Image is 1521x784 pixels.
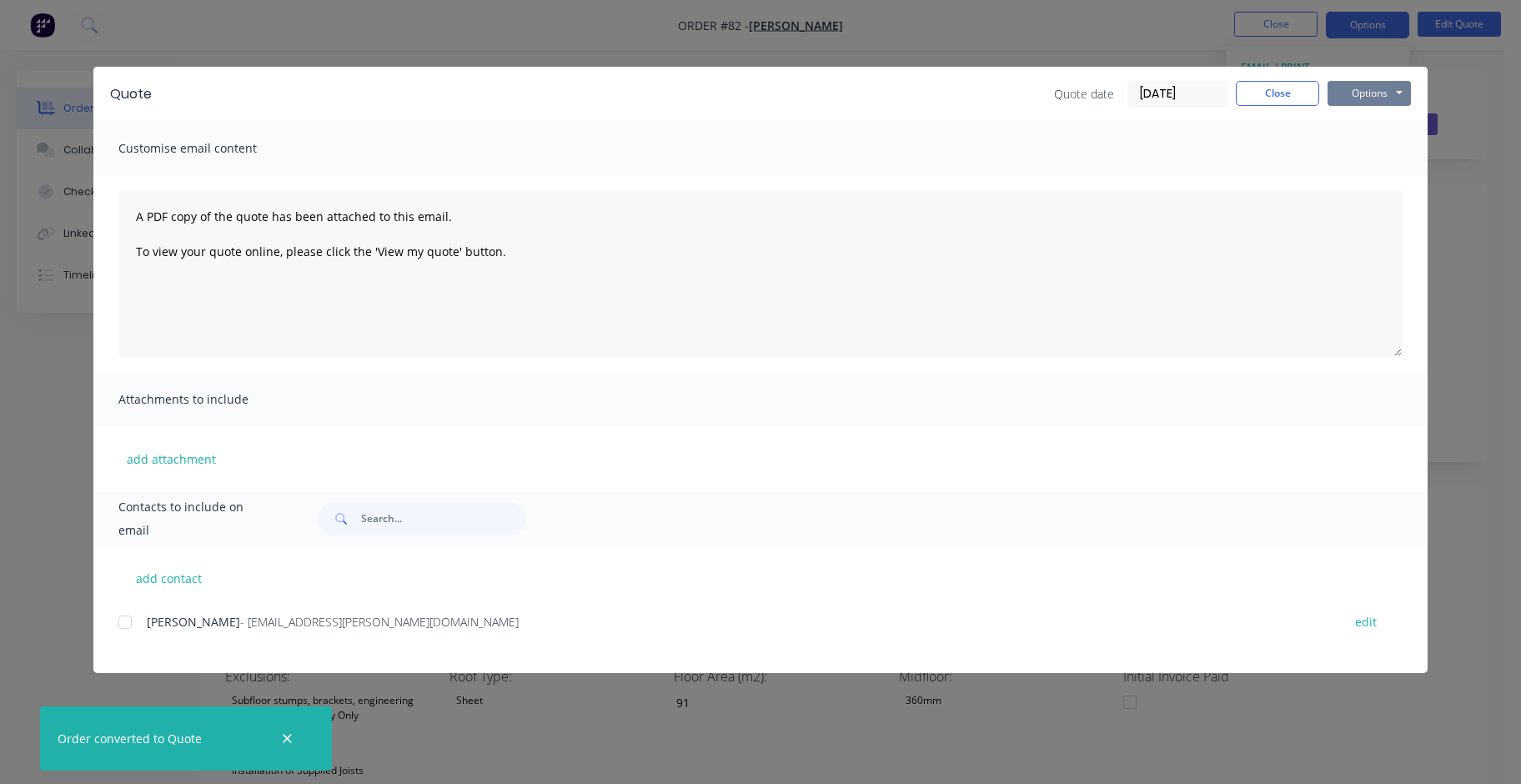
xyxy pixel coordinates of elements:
button: Options [1328,81,1411,106]
span: Contacts to include on email [118,495,276,542]
div: Quote [110,84,152,104]
span: Customise email content [118,137,302,160]
div: Order converted to Quote [58,730,202,747]
span: Attachments to include [118,388,302,411]
span: - [EMAIL_ADDRESS][PERSON_NAME][DOMAIN_NAME] [240,614,519,630]
input: Search... [361,502,526,535]
span: [PERSON_NAME] [147,614,240,630]
button: add attachment [118,446,224,471]
button: edit [1345,611,1387,633]
textarea: A PDF copy of the quote has been attached to this email. To view your quote online, please click ... [118,190,1403,357]
button: add contact [118,565,218,591]
button: Close [1236,81,1319,106]
span: Quote date [1054,85,1114,103]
